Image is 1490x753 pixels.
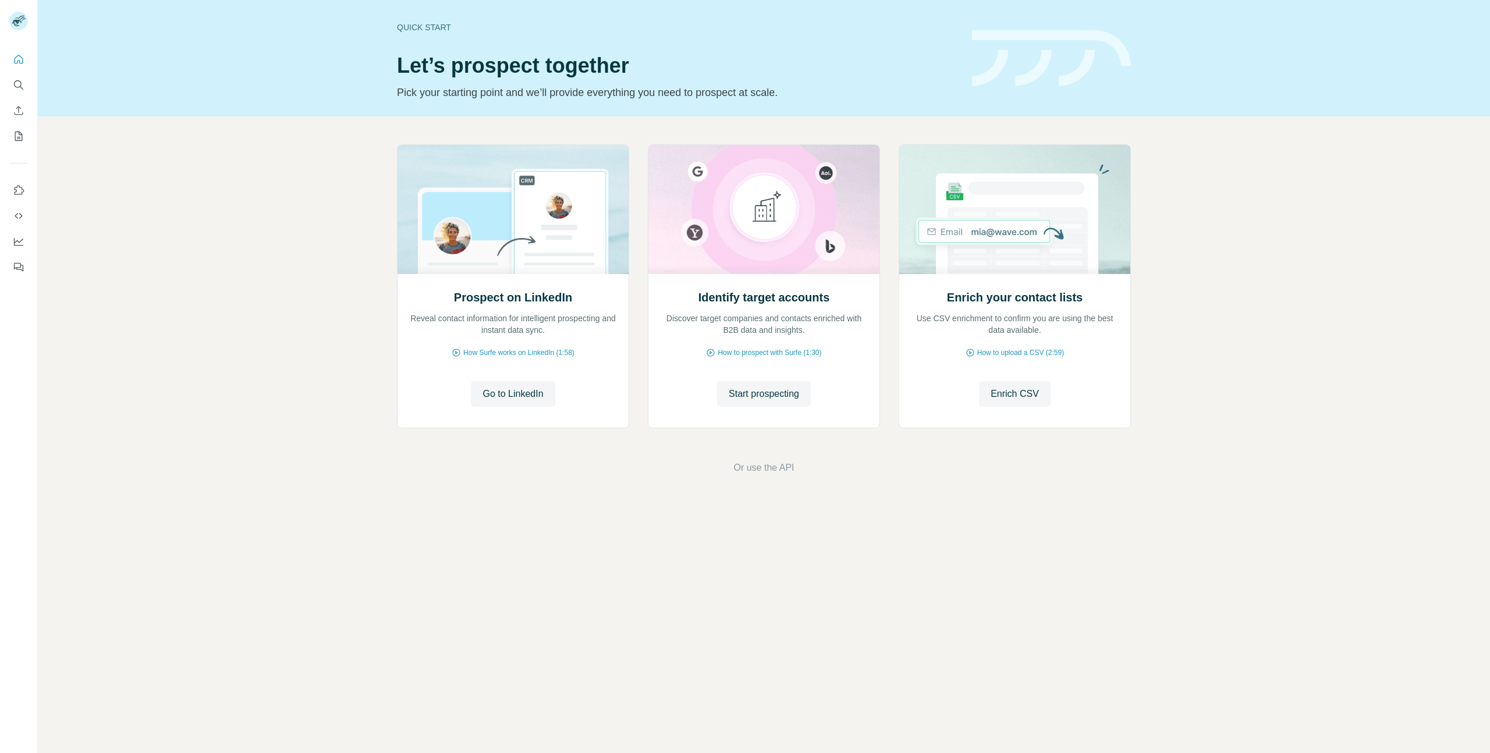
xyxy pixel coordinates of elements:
button: Quick start [9,49,28,70]
button: My lists [9,126,28,147]
span: Go to LinkedIn [483,387,543,401]
button: Dashboard [9,231,28,252]
p: Reveal contact information for intelligent prospecting and instant data sync. [409,312,617,336]
button: Feedback [9,257,28,278]
p: Discover target companies and contacts enriched with B2B data and insights. [660,312,868,336]
img: banner [972,30,1131,87]
h2: Enrich your contact lists [947,289,1083,306]
h2: Identify target accounts [698,289,830,306]
span: How to prospect with Surfe (1:30) [718,347,821,358]
span: How to upload a CSV (2:59) [977,347,1064,358]
button: Enrich CSV [9,100,28,121]
button: Search [9,74,28,95]
span: Enrich CSV [991,387,1039,401]
p: Pick your starting point and we’ll provide everything you need to prospect at scale. [397,84,958,101]
h1: Let’s prospect together [397,54,958,77]
div: Quick start [397,22,958,33]
h2: Prospect on LinkedIn [454,289,572,306]
button: Use Surfe on LinkedIn [9,180,28,201]
button: Enrich CSV [979,381,1051,407]
button: Or use the API [733,461,794,475]
img: Identify target accounts [648,145,880,274]
span: Start prospecting [729,387,799,401]
img: Prospect on LinkedIn [397,145,629,274]
button: Start prospecting [717,381,811,407]
button: Use Surfe API [9,205,28,226]
img: Enrich your contact lists [899,145,1131,274]
span: How Surfe works on LinkedIn (1:58) [463,347,574,358]
button: Go to LinkedIn [471,381,555,407]
p: Use CSV enrichment to confirm you are using the best data available. [911,312,1119,336]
